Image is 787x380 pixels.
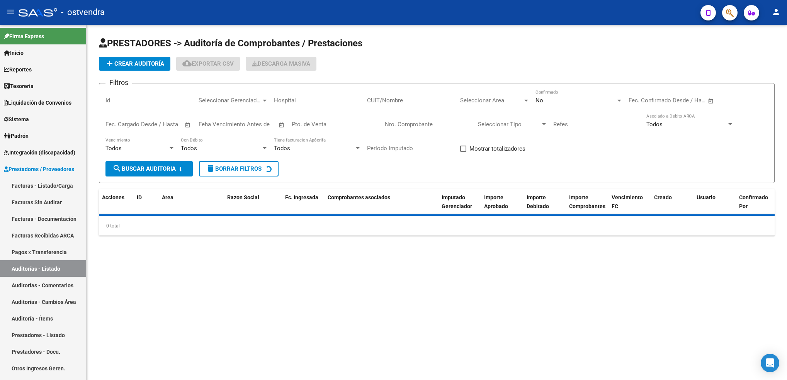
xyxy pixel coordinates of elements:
span: Seleccionar Area [460,97,523,104]
span: Comprobantes asociados [328,194,390,200]
span: Todos [181,145,197,152]
span: Padrón [4,132,29,140]
datatable-header-cell: Confirmado Por [736,189,779,223]
span: Usuario [697,194,716,200]
datatable-header-cell: Vencimiento FC [609,189,651,223]
span: Exportar CSV [182,60,234,67]
input: Fecha fin [144,121,181,128]
mat-icon: search [112,164,122,173]
span: Todos [274,145,290,152]
span: Creado [654,194,672,200]
span: Borrar Filtros [206,165,262,172]
div: 0 total [99,216,775,236]
span: ID [137,194,142,200]
input: Fecha inicio [105,121,137,128]
span: Confirmado Por [739,194,768,209]
datatable-header-cell: Razon Social [224,189,282,223]
span: Acciones [102,194,124,200]
datatable-header-cell: Creado [651,189,694,223]
button: Open calendar [184,120,192,129]
mat-icon: cloud_download [182,59,192,68]
button: Descarga Masiva [246,57,316,71]
datatable-header-cell: Comprobantes asociados [325,189,439,223]
datatable-header-cell: Importe Debitado [524,189,566,223]
input: Fecha inicio [629,97,660,104]
span: - ostvendra [61,4,105,21]
input: Fecha fin [667,97,704,104]
span: Descarga Masiva [252,60,310,67]
mat-icon: person [772,7,781,17]
span: Todos [646,121,663,128]
datatable-header-cell: Usuario [694,189,736,223]
span: Crear Auditoría [105,60,164,67]
h3: Filtros [105,77,132,88]
span: Seleccionar Tipo [478,121,541,128]
span: Imputado Gerenciador [442,194,472,209]
span: Buscar Auditoria [112,165,176,172]
span: Importe Comprobantes [569,194,605,209]
span: Area [162,194,173,200]
button: Crear Auditoría [99,57,170,71]
button: Open calendar [277,120,286,129]
span: Sistema [4,115,29,124]
span: Mostrar totalizadores [469,144,525,153]
span: Importe Debitado [527,194,549,209]
span: Inicio [4,49,24,57]
datatable-header-cell: ID [134,189,159,223]
mat-icon: menu [6,7,15,17]
button: Exportar CSV [176,57,240,71]
span: Tesorería [4,82,34,90]
span: PRESTADORES -> Auditoría de Comprobantes / Prestaciones [99,38,362,49]
span: Liquidación de Convenios [4,98,71,107]
mat-icon: add [105,59,114,68]
span: Razon Social [227,194,259,200]
datatable-header-cell: Importe Aprobado [481,189,524,223]
span: Prestadores / Proveedores [4,165,74,173]
datatable-header-cell: Fc. Ingresada [282,189,325,223]
button: Borrar Filtros [199,161,279,176]
span: Reportes [4,65,32,74]
span: Importe Aprobado [484,194,508,209]
span: Integración (discapacidad) [4,148,75,157]
button: Open calendar [707,97,716,105]
datatable-header-cell: Acciones [99,189,134,223]
span: Firma Express [4,32,44,41]
button: Buscar Auditoria [105,161,193,176]
datatable-header-cell: Area [159,189,213,223]
span: Seleccionar Gerenciador [199,97,261,104]
span: No [535,97,543,104]
app-download-masive: Descarga masiva de comprobantes (adjuntos) [246,57,316,71]
div: Open Intercom Messenger [761,354,779,372]
span: Vencimiento FC [612,194,643,209]
datatable-header-cell: Importe Comprobantes [566,189,609,223]
mat-icon: delete [206,164,215,173]
span: Todos [105,145,122,152]
span: Fc. Ingresada [285,194,318,200]
datatable-header-cell: Imputado Gerenciador [439,189,481,223]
